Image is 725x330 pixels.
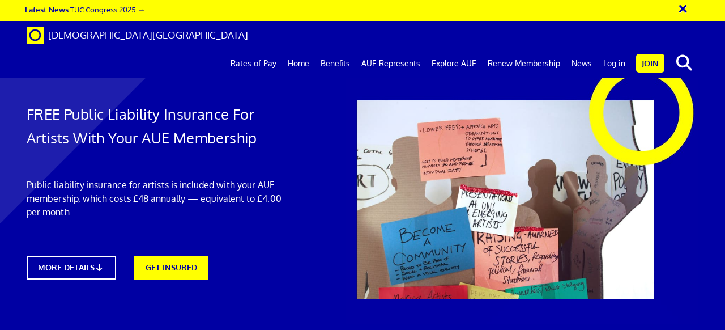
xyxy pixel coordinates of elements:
span: [DEMOGRAPHIC_DATA][GEOGRAPHIC_DATA] [48,29,248,41]
a: AUE Represents [356,49,426,78]
p: Public liability insurance for artists is included with your AUE membership, which costs £48 annu... [27,178,297,219]
a: Brand [DEMOGRAPHIC_DATA][GEOGRAPHIC_DATA] [18,21,257,49]
h1: FREE Public Liability Insurance For Artists With Your AUE Membership [27,102,297,150]
strong: Latest News: [25,5,70,14]
a: MORE DETAILS [27,256,116,280]
a: Home [282,49,315,78]
a: News [566,49,598,78]
button: search [667,51,701,75]
a: GET INSURED [134,256,208,280]
a: Log in [598,49,631,78]
a: Join [636,54,664,73]
a: Latest News:TUC Congress 2025 → [25,5,145,14]
a: Rates of Pay [225,49,282,78]
a: Benefits [315,49,356,78]
a: Renew Membership [482,49,566,78]
a: Explore AUE [426,49,482,78]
